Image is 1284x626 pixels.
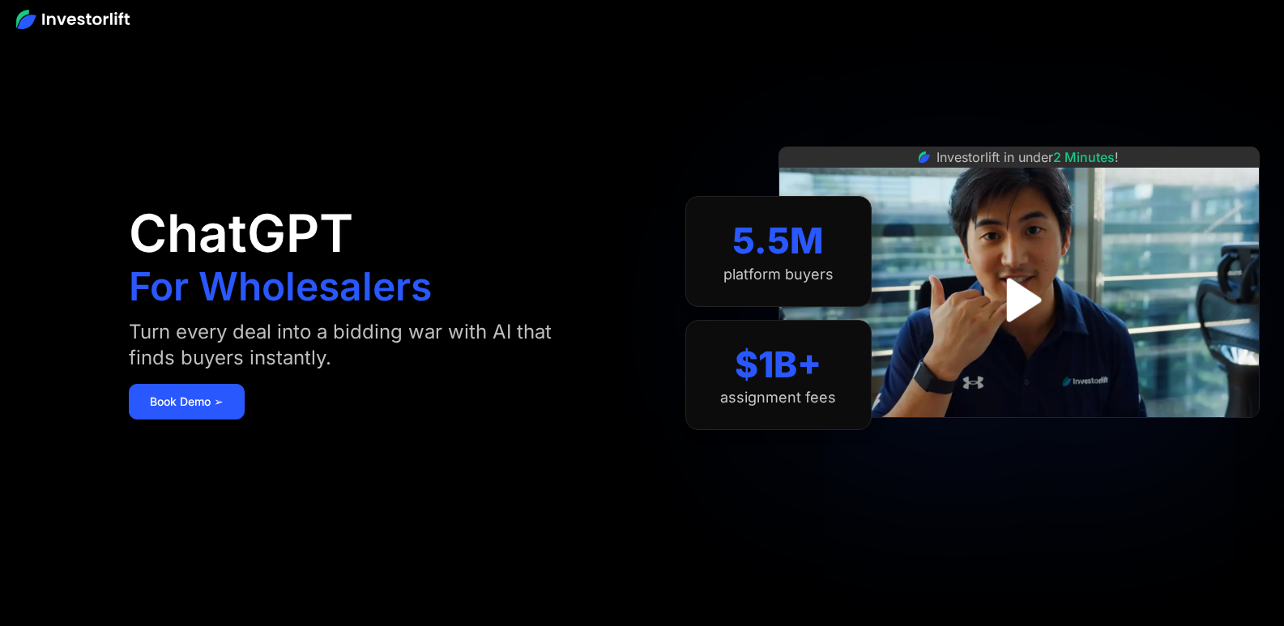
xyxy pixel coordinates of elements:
[732,219,824,262] div: 5.5M
[936,147,1119,167] div: Investorlift in under !
[983,264,1055,336] a: open lightbox
[129,207,353,259] h1: ChatGPT
[129,267,432,306] h1: For Wholesalers
[720,389,836,407] div: assignment fees
[129,319,596,371] div: Turn every deal into a bidding war with AI that finds buyers instantly.
[898,426,1141,445] iframe: Customer reviews powered by Trustpilot
[129,384,245,419] a: Book Demo ➢
[1053,149,1115,165] span: 2 Minutes
[723,266,834,283] div: platform buyers
[735,343,821,386] div: $1B+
